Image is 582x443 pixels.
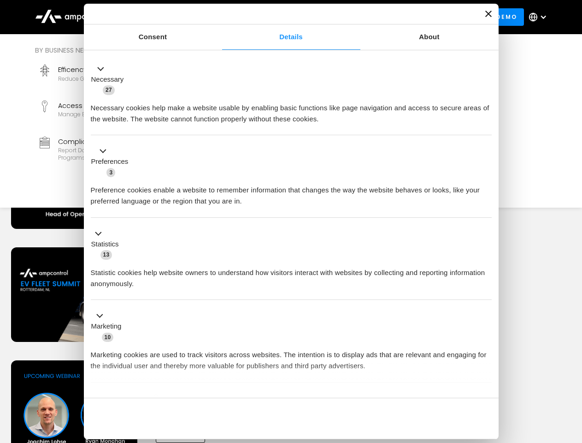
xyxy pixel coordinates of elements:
div: Reduce grid contraints and fuel costs [58,75,164,83]
div: Marketing cookies are used to track visitors across websites. The intention is to display ads tha... [91,342,492,371]
div: Necessary cookies help make a website usable by enabling basic functions like page navigation and... [91,96,492,125]
div: By business need [35,45,334,55]
span: 10 [102,333,114,342]
a: Details [222,24,360,50]
a: About [360,24,499,50]
div: Statistic cookies help website owners to understand how visitors interact with websites by collec... [91,260,492,289]
button: Okay [359,405,491,432]
button: Preferences (3) [91,146,134,178]
span: 2 [152,394,161,403]
button: Statistics (13) [91,228,124,260]
div: Report data and stay compliant with EV programs [58,147,179,161]
label: Statistics [91,239,119,250]
a: ComplianceReport data and stay compliant with EV programs [35,133,182,165]
div: Access Control [58,101,169,111]
button: Unclassified (2) [91,393,166,404]
button: Close banner [485,11,492,17]
span: 3 [106,168,115,177]
label: Necessary [91,74,124,85]
span: 13 [100,250,112,259]
a: Consent [84,24,222,50]
div: Compliance [58,137,179,147]
button: Marketing (10) [91,311,127,343]
a: Access ControlManage EV charger security and access [35,97,182,129]
div: Efficency [58,65,164,75]
label: Marketing [91,321,122,332]
a: EfficencyReduce grid contraints and fuel costs [35,61,182,93]
button: Necessary (27) [91,63,129,96]
div: Manage EV charger security and access [58,111,169,118]
span: 27 [103,85,115,95]
label: Preferences [91,156,129,167]
div: Preference cookies enable a website to remember information that changes the way the website beha... [91,178,492,207]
